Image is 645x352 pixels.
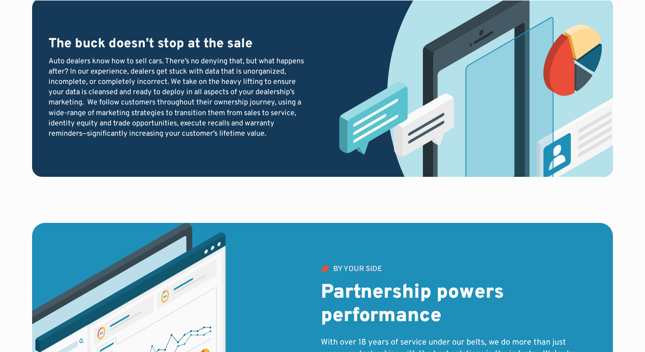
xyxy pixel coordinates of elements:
div: by your side [333,266,382,273]
h3: The buck doesn’t stop at the sale [49,36,309,53]
h2: Partnership powers performance [321,281,593,329]
div: Auto dealers know how to sell cars. There’s no denying that, but what happens after? In our exper... [49,56,309,139]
